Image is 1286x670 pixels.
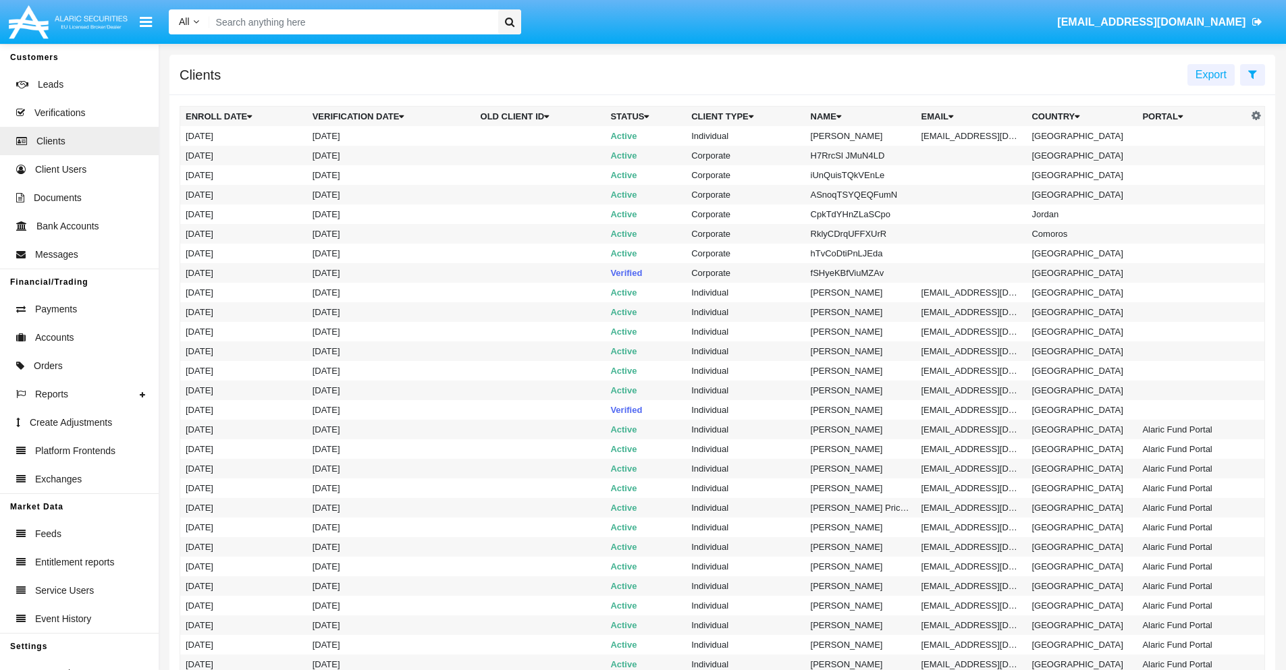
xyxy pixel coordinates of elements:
[686,537,805,557] td: Individual
[916,537,1027,557] td: [EMAIL_ADDRESS][DOMAIN_NAME]
[307,361,475,381] td: [DATE]
[605,537,686,557] td: Active
[179,16,190,27] span: All
[307,263,475,283] td: [DATE]
[805,165,916,185] td: iUnQuisTQkVEnLe
[605,322,686,341] td: Active
[805,244,916,263] td: hTvCoDtiPnLJEda
[686,615,805,635] td: Individual
[805,283,916,302] td: [PERSON_NAME]
[307,381,475,400] td: [DATE]
[35,248,78,262] span: Messages
[1026,518,1137,537] td: [GEOGRAPHIC_DATA]
[35,387,68,401] span: Reports
[805,185,916,204] td: ASnoqTSYQEQFumN
[35,584,94,598] span: Service Users
[605,596,686,615] td: Active
[605,518,686,537] td: Active
[307,165,475,185] td: [DATE]
[169,15,209,29] a: All
[686,244,805,263] td: Corporate
[605,224,686,244] td: Active
[605,126,686,146] td: Active
[805,518,916,537] td: [PERSON_NAME]
[805,459,916,478] td: [PERSON_NAME]
[1026,341,1137,361] td: [GEOGRAPHIC_DATA]
[307,518,475,537] td: [DATE]
[1057,16,1245,28] span: [EMAIL_ADDRESS][DOMAIN_NAME]
[35,472,82,486] span: Exchanges
[686,126,805,146] td: Individual
[605,498,686,518] td: Active
[35,612,91,626] span: Event History
[180,537,307,557] td: [DATE]
[180,224,307,244] td: [DATE]
[307,439,475,459] td: [DATE]
[36,219,99,233] span: Bank Accounts
[916,459,1027,478] td: [EMAIL_ADDRESS][DOMAIN_NAME]
[307,537,475,557] td: [DATE]
[686,576,805,596] td: Individual
[916,341,1027,361] td: [EMAIL_ADDRESS][DOMAIN_NAME]
[916,596,1027,615] td: [EMAIL_ADDRESS][DOMAIN_NAME]
[686,341,805,361] td: Individual
[180,518,307,537] td: [DATE]
[805,498,916,518] td: [PERSON_NAME] PriceSufficientFunds
[180,302,307,322] td: [DATE]
[34,359,63,373] span: Orders
[805,381,916,400] td: [PERSON_NAME]
[180,576,307,596] td: [DATE]
[307,341,475,361] td: [DATE]
[805,126,916,146] td: [PERSON_NAME]
[1026,302,1137,322] td: [GEOGRAPHIC_DATA]
[805,224,916,244] td: RklyCDrqUFFXUrR
[805,107,916,127] th: Name
[686,635,805,654] td: Individual
[1137,576,1248,596] td: Alaric Fund Portal
[916,478,1027,498] td: [EMAIL_ADDRESS][DOMAIN_NAME]
[686,165,805,185] td: Corporate
[605,439,686,459] td: Active
[180,146,307,165] td: [DATE]
[1137,537,1248,557] td: Alaric Fund Portal
[605,165,686,185] td: Active
[916,302,1027,322] td: [EMAIL_ADDRESS][DOMAIN_NAME]
[1026,244,1137,263] td: [GEOGRAPHIC_DATA]
[1137,615,1248,635] td: Alaric Fund Portal
[1137,439,1248,459] td: Alaric Fund Portal
[35,555,115,569] span: Entitlement reports
[1137,596,1248,615] td: Alaric Fund Portal
[180,596,307,615] td: [DATE]
[805,361,916,381] td: [PERSON_NAME]
[180,185,307,204] td: [DATE]
[307,146,475,165] td: [DATE]
[1026,596,1137,615] td: [GEOGRAPHIC_DATA]
[686,107,805,127] th: Client Type
[916,322,1027,341] td: [EMAIL_ADDRESS][DOMAIN_NAME]
[180,107,307,127] th: Enroll date
[605,400,686,420] td: Verified
[1026,185,1137,204] td: [GEOGRAPHIC_DATA]
[686,557,805,576] td: Individual
[307,224,475,244] td: [DATE]
[1026,635,1137,654] td: [GEOGRAPHIC_DATA]
[1026,263,1137,283] td: [GEOGRAPHIC_DATA]
[38,78,63,92] span: Leads
[1137,498,1248,518] td: Alaric Fund Portal
[686,322,805,341] td: Individual
[307,576,475,596] td: [DATE]
[180,615,307,635] td: [DATE]
[307,302,475,322] td: [DATE]
[30,416,112,430] span: Create Adjustments
[916,126,1027,146] td: [EMAIL_ADDRESS][DOMAIN_NAME]
[686,146,805,165] td: Corporate
[605,615,686,635] td: Active
[307,596,475,615] td: [DATE]
[180,263,307,283] td: [DATE]
[1137,107,1248,127] th: Portal
[605,361,686,381] td: Active
[307,322,475,341] td: [DATE]
[605,381,686,400] td: Active
[1026,146,1137,165] td: [GEOGRAPHIC_DATA]
[805,263,916,283] td: fSHyeKBfViuMZAv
